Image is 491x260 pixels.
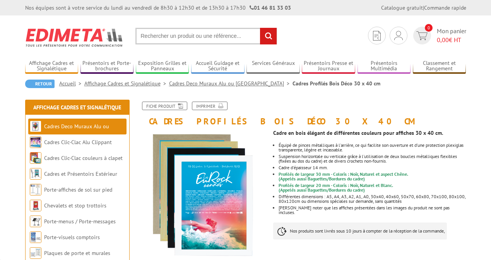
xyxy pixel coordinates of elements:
input: Rechercher un produit ou une référence... [135,28,277,44]
a: Présentoirs et Porte-brochures [80,60,134,73]
img: devis rapide [373,31,381,41]
a: Classement et Rangement [413,60,466,73]
li: Équipé de pinces métalliques à l'arrière, ce qui facilite son ouverture et d'une protection plexi... [279,143,466,152]
a: Chevalets et stop trottoirs [44,202,106,209]
a: Cadres Clic-Clac couleurs à clapet [44,155,123,161]
a: Services Généraux [246,60,300,73]
a: Cadres Deco Muraux Alu ou [GEOGRAPHIC_DATA] [169,80,293,87]
a: Affichage Cadres et Signalétique [84,80,169,87]
li: Cadre d'épaisseur 14 mm. [279,165,466,170]
input: rechercher [260,28,277,44]
a: Cadres Deco Muraux Alu ou [GEOGRAPHIC_DATA] [30,123,109,146]
a: Commande rapide [424,4,466,11]
span: 0,00 [437,36,449,44]
a: Fiche produit [142,102,187,110]
a: Imprimer [192,102,228,110]
span: Mon panier [437,27,466,44]
img: Porte-affiches de sol sur pied [30,184,41,195]
font: (Appelés aussi Baguettes/Bordures du cadre) [279,171,408,182]
a: Retour [25,80,55,88]
font: Profilés de largeur 30 mm - Coloris : Noir, Naturel et aspect Chêne. [279,171,408,177]
a: Porte-visuels comptoirs [44,234,100,241]
img: devis rapide [394,31,403,40]
img: Edimeta [25,23,124,52]
a: Porte-affiches de sol sur pied [44,186,112,193]
a: Catalogue gratuit [381,4,423,11]
a: Accueil [59,80,84,87]
li: Cadres Profilés Bois Déco 30 x 40 cm [293,80,380,87]
img: Cadres Clic-Clac couleurs à clapet [30,152,41,164]
strong: 01 46 81 33 03 [250,4,291,11]
div: | [381,4,466,12]
img: Cadres Deco Muraux Alu ou Bois [30,121,41,132]
font: Profilés de largeur 20 mm - Coloris : Noir, Naturel et Blanc. [279,182,393,188]
a: devis rapide 0 Mon panier 0,00€ HT [411,27,466,44]
a: Plaques de porte et murales [44,250,110,257]
span: € HT [437,36,466,44]
div: Nos équipes sont à votre service du lundi au vendredi de 8h30 à 12h30 et de 13h30 à 17h30 [25,4,291,12]
a: Cadres Clic-Clac Alu Clippant [44,139,112,146]
li: Différentes dimensions : A5, A4, A3, A2, A1, A0, 30x40, 40x60, 50x70, 60x80, 70x100, 80x100, 80x1... [279,194,466,204]
li: Suspension horizontale ou verticale grâce à l'utilisation de deux boucles métalliques flexibles (... [279,154,466,163]
font: (Appelés aussi Baguettes/Bordures du cadre) [279,182,393,193]
img: Plaques de porte et murales [30,247,41,259]
p: Nos produits sont livrés sous 10 jours à compter de la réception de la commande, [273,223,447,240]
a: Présentoirs Presse et Journaux [302,60,355,73]
img: Chevalets et stop trottoirs [30,200,41,211]
img: cadre_bois_clic_clac_30x40_profiles_blanc.png [137,130,268,260]
a: Affichage Cadres et Signalétique [33,104,121,111]
a: Affichage Cadres et Signalétique [25,60,79,73]
span: 0 [425,24,433,32]
a: Porte-menus / Porte-messages [44,218,116,225]
img: devis rapide [416,31,428,40]
a: Exposition Grilles et Panneaux [136,60,189,73]
img: Porte-menus / Porte-messages [30,216,41,227]
li: [PERSON_NAME] noter que les affiches présentées dans les images du produit ne sont pas incluses. [279,206,466,215]
img: Cadres et Présentoirs Extérieur [30,168,41,180]
img: Porte-visuels comptoirs [30,231,41,243]
strong: Cadre en bois élégant de différentes couleurs pour affiches 30 x 40 cm. [273,129,443,136]
a: Accueil Guidage et Sécurité [191,60,245,73]
a: Cadres et Présentoirs Extérieur [44,170,117,177]
a: Présentoirs Multimédia [358,60,411,73]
